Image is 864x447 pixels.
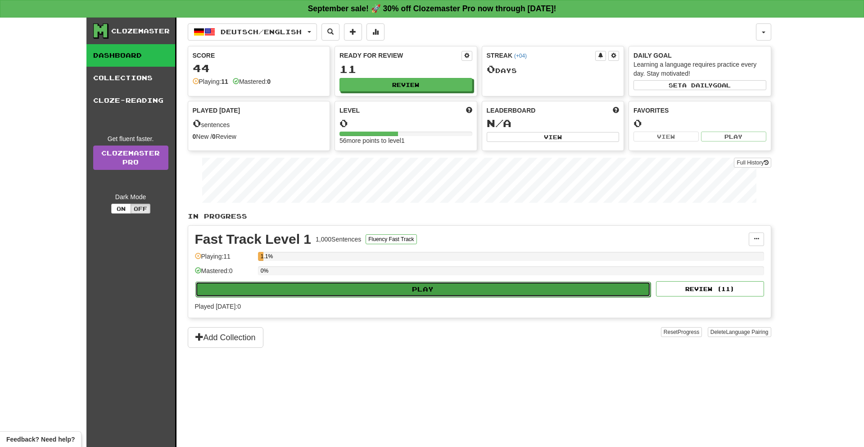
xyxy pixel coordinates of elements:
[487,64,620,75] div: Day s
[111,204,131,214] button: On
[708,327,771,337] button: DeleteLanguage Pairing
[661,327,702,337] button: ResetProgress
[613,106,619,115] span: This week in points, UTC
[261,252,263,261] div: 1.1%
[487,132,620,142] button: View
[193,77,228,86] div: Playing:
[221,28,302,36] span: Deutsch / English
[212,133,216,140] strong: 0
[195,252,253,267] div: Playing: 11
[339,136,472,145] div: 56 more points to level 1
[466,106,472,115] span: Score more points to level up
[193,51,326,60] div: Score
[321,23,339,41] button: Search sentences
[193,118,326,129] div: sentences
[193,106,240,115] span: Played [DATE]
[339,118,472,129] div: 0
[339,106,360,115] span: Level
[93,146,168,170] a: ClozemasterPro
[487,63,495,75] span: 0
[633,80,766,90] button: Seta dailygoal
[633,132,699,141] button: View
[487,117,511,129] span: N/A
[188,23,317,41] button: Deutsch/English
[188,327,263,348] button: Add Collection
[633,106,766,115] div: Favorites
[726,329,768,335] span: Language Pairing
[316,235,361,244] div: 1,000 Sentences
[339,78,472,91] button: Review
[656,281,764,296] button: Review (11)
[188,212,771,221] p: In Progress
[111,27,170,36] div: Clozemaster
[633,60,766,78] div: Learning a language requires practice every day. Stay motivated!
[193,133,196,140] strong: 0
[193,132,326,141] div: New / Review
[195,266,253,281] div: Mastered: 0
[221,78,228,85] strong: 11
[193,117,201,129] span: 0
[86,44,175,67] a: Dashboard
[93,134,168,143] div: Get fluent faster.
[701,132,766,141] button: Play
[366,234,416,244] button: Fluency Fast Track
[193,63,326,74] div: 44
[339,51,461,60] div: Ready for Review
[86,67,175,89] a: Collections
[344,23,362,41] button: Add sentence to collection
[487,51,596,60] div: Streak
[682,82,713,88] span: a daily
[267,78,271,85] strong: 0
[678,329,699,335] span: Progress
[366,23,385,41] button: More stats
[308,4,556,13] strong: September sale! 🚀 30% off Clozemaster Pro now through [DATE]!
[339,64,472,75] div: 11
[86,89,175,112] a: Cloze-Reading
[93,192,168,201] div: Dark Mode
[131,204,150,214] button: Off
[633,118,766,129] div: 0
[195,303,241,310] span: Played [DATE]: 0
[487,106,536,115] span: Leaderboard
[233,77,271,86] div: Mastered:
[195,233,312,246] div: Fast Track Level 1
[6,435,75,444] span: Open feedback widget
[195,282,651,297] button: Play
[633,51,766,60] div: Daily Goal
[734,158,771,168] button: Full History
[514,53,527,59] a: (+04)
